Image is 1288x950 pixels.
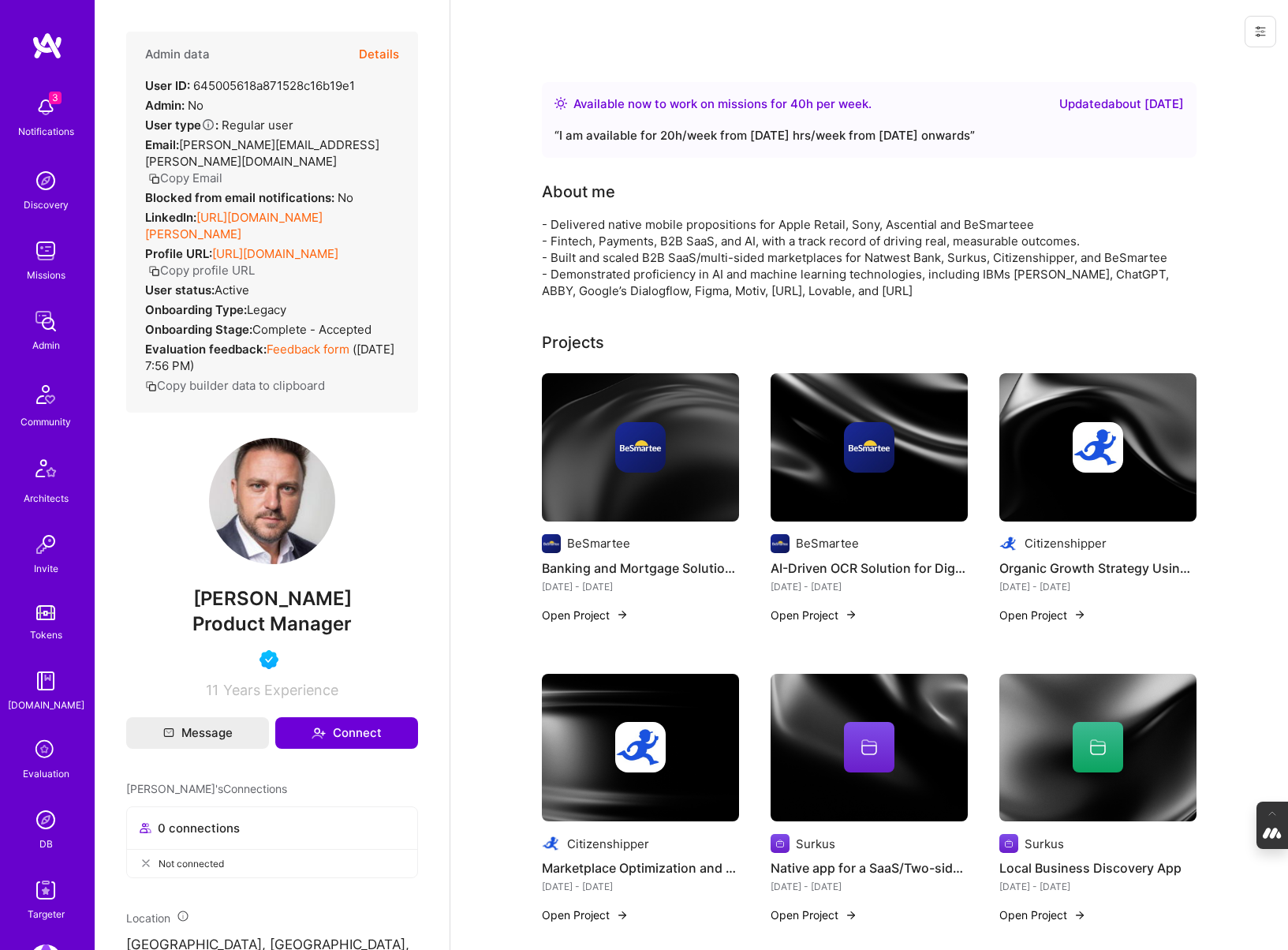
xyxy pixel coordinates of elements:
[567,836,649,852] div: Citizenshipper
[30,529,62,560] img: Invite
[999,373,1197,522] img: cover
[259,650,278,669] img: Vetted A.Teamer
[32,32,63,60] img: logo
[252,322,371,337] span: Complete - Accepted
[542,834,561,853] img: Company logo
[542,180,615,204] div: About me
[542,331,604,354] div: Projects
[18,123,74,140] div: Notifications
[267,342,349,357] a: Feedback form
[145,78,190,93] strong: User ID:
[148,173,160,185] i: icon Copy
[999,834,1018,853] img: Company logo
[554,97,567,110] img: Availability
[27,452,65,490] img: Architects
[771,578,968,595] div: [DATE] - [DATE]
[573,95,872,114] div: Available now to work on missions for h per week .
[215,282,249,297] span: Active
[312,726,326,740] i: icon Connect
[771,858,968,878] h4: Native app for a SaaS/Two-sided marketplace startup
[567,535,630,552] div: BeSmartee
[34,560,58,577] div: Invite
[145,377,325,394] button: Copy builder data to clipboard
[140,822,151,834] i: icon Collaborator
[999,558,1197,578] h4: Organic Growth Strategy Using AI for Marketplace
[359,32,399,77] button: Details
[771,607,857,623] button: Open Project
[771,558,968,578] h4: AI-Driven OCR Solution for Digital Mortgage
[30,804,62,836] img: Admin Search
[21,413,71,430] div: Community
[1073,422,1123,473] img: Company logo
[145,117,293,133] div: Regular user
[148,170,222,186] button: Copy Email
[542,373,739,522] img: cover
[32,337,60,353] div: Admin
[159,855,224,872] span: Not connected
[145,47,210,62] h4: Admin data
[209,438,335,564] img: User Avatar
[771,674,968,822] img: cover
[30,305,62,337] img: admin teamwork
[542,578,739,595] div: [DATE] - [DATE]
[999,534,1018,553] img: Company logo
[771,878,968,895] div: [DATE] - [DATE]
[615,722,666,772] img: Company logo
[145,97,203,114] div: No
[542,216,1173,299] div: - Delivered native mobile propositions for Apple Retail, Sony, Ascential and BeSmarteee - Fintech...
[145,302,247,317] strong: Onboarding Type:
[999,674,1197,822] img: cover
[145,322,252,337] strong: Onboarding Stage:
[796,535,859,552] div: BeSmartee
[140,857,152,870] i: icon CloseGray
[30,874,62,906] img: Skill Targeter
[771,534,790,553] img: Company logo
[844,422,894,473] img: Company logo
[275,717,418,749] button: Connect
[542,674,739,822] img: cover
[615,422,666,473] img: Company logo
[126,780,287,797] span: [PERSON_NAME]'s Connections
[542,907,629,923] button: Open Project
[145,137,179,152] strong: Email:
[145,282,215,297] strong: User status:
[126,717,269,749] button: Message
[192,612,352,635] span: Product Manager
[24,490,69,507] div: Architects
[36,605,55,620] img: tokens
[616,608,629,621] img: arrow-right
[1025,836,1064,852] div: Surkus
[542,878,739,895] div: [DATE] - [DATE]
[247,302,286,317] span: legacy
[27,267,65,283] div: Missions
[145,189,353,206] div: No
[148,262,255,279] button: Copy profile URL
[771,907,857,923] button: Open Project
[1025,535,1107,552] div: Citizenshipper
[1059,95,1184,114] div: Updated about [DATE]
[542,534,561,553] img: Company logo
[126,910,418,926] div: Location
[845,909,857,922] img: arrow-right
[163,727,174,739] i: icon Mail
[30,235,62,267] img: teamwork
[542,558,739,578] h4: Banking and Mortgage Solutions
[158,820,240,836] span: 0 connections
[771,834,790,853] img: Company logo
[999,858,1197,878] h4: Local Business Discovery App
[542,607,629,623] button: Open Project
[31,735,61,765] i: icon SelectionTeam
[145,190,338,205] strong: Blocked from email notifications:
[30,165,62,196] img: discovery
[145,137,379,169] span: [PERSON_NAME][EMAIL_ADDRESS][PERSON_NAME][DOMAIN_NAME]
[999,607,1086,623] button: Open Project
[145,210,323,241] a: [URL][DOMAIN_NAME][PERSON_NAME]
[1073,909,1086,922] img: arrow-right
[212,246,338,261] a: [URL][DOMAIN_NAME]
[145,341,399,374] div: ( [DATE] 7:56 PM )
[223,682,338,698] span: Years Experience
[30,92,62,123] img: bell
[542,858,739,878] h4: Marketplace Optimization and AI Integration
[49,92,62,104] span: 3
[145,77,355,94] div: 645005618a871528c16b19e1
